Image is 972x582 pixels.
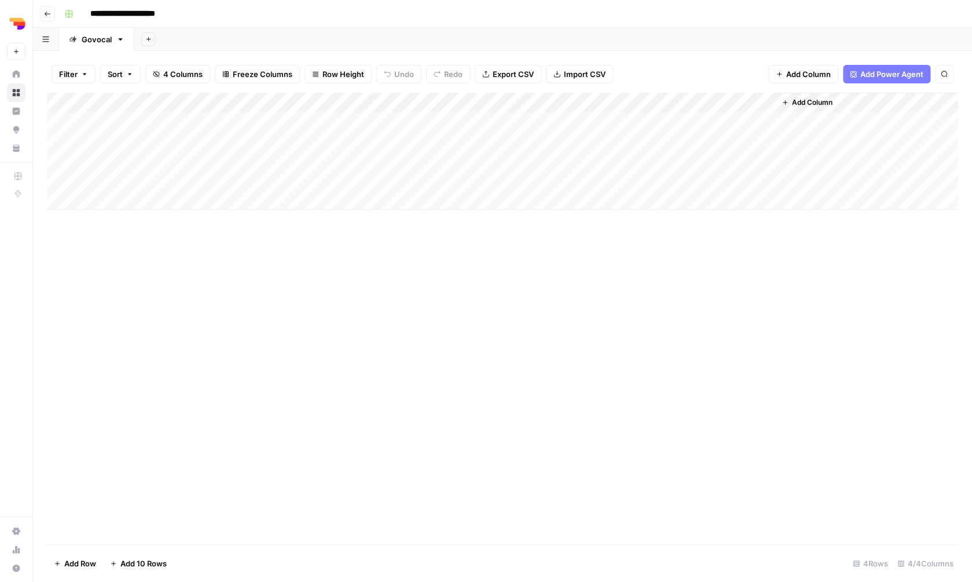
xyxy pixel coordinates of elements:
span: Add 10 Rows [120,558,167,569]
span: Sort [108,68,123,80]
div: 4 Rows [848,554,893,573]
button: Row Height [305,65,372,83]
button: Freeze Columns [215,65,300,83]
a: Opportunities [7,120,25,139]
span: Add Column [792,97,832,108]
div: 4/4 Columns [893,554,958,573]
span: Filter [59,68,78,80]
span: Add Power Agent [860,68,923,80]
span: Add Row [64,558,96,569]
button: Redo [426,65,470,83]
button: Help + Support [7,559,25,577]
span: Import CSV [564,68,606,80]
span: Redo [444,68,463,80]
a: Govocal [59,28,134,51]
span: 4 Columns [163,68,203,80]
button: Workspace: Depends [7,9,25,38]
a: Insights [7,102,25,120]
img: Depends Logo [7,13,28,34]
button: Import CSV [546,65,613,83]
button: Export CSV [475,65,541,83]
button: Undo [376,65,421,83]
button: Add Row [47,554,103,573]
button: Add Power Agent [843,65,930,83]
button: Add Column [768,65,838,83]
a: Browse [7,83,25,102]
button: 4 Columns [145,65,210,83]
a: Your Data [7,139,25,158]
a: Usage [7,540,25,559]
button: Add 10 Rows [103,554,174,573]
span: Add Column [786,68,831,80]
button: Sort [100,65,141,83]
span: Row Height [322,68,364,80]
span: Export CSV [493,68,534,80]
a: Settings [7,522,25,540]
button: Filter [52,65,96,83]
span: Freeze Columns [233,68,292,80]
div: Govocal [82,34,112,45]
span: Undo [394,68,414,80]
a: Home [7,65,25,83]
button: Add Column [777,95,837,110]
